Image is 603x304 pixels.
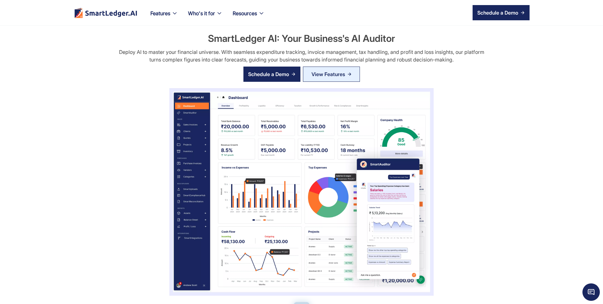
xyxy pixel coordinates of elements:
[292,72,295,76] img: arrow right icon
[473,5,530,20] a: Schedule a Demo
[228,9,270,25] div: Resources
[114,48,489,63] div: Deploy AI to master your financial universe. With seamless expenditure tracking, invoice manageme...
[303,67,360,82] a: View Features
[145,9,183,25] div: Features
[74,8,138,18] img: footer logo
[243,67,300,82] a: Schedule a Demo
[582,283,600,301] span: Chat Widget
[208,32,395,45] h2: SmartLedger AI: Your Business's AI Auditor
[233,9,257,18] div: Resources
[74,8,138,18] a: home
[150,9,170,18] div: Features
[188,9,215,18] div: Who's it for
[521,11,524,15] img: arrow right icon
[593,165,598,206] div: Demo & Free Trial
[248,70,289,78] div: Schedule a Demo
[183,9,228,25] div: Who's it for
[348,72,351,76] img: Arrow Right Blue
[477,9,518,16] div: Schedule a Demo
[311,69,345,79] div: View Features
